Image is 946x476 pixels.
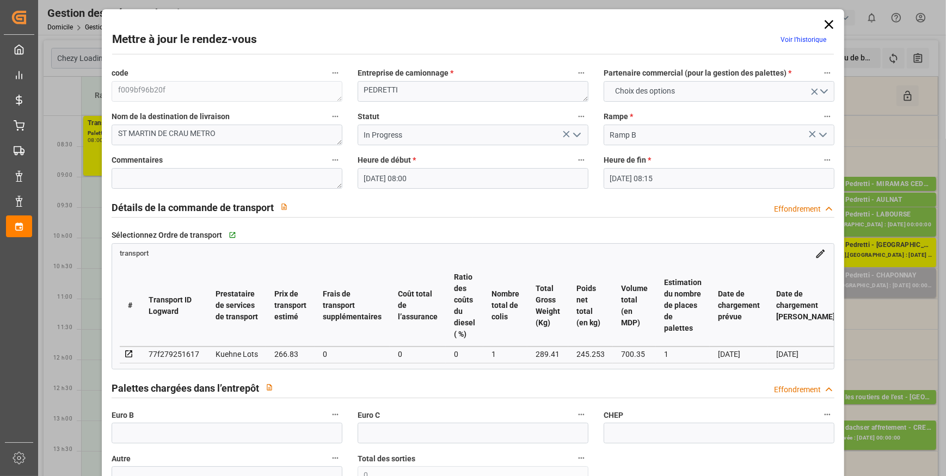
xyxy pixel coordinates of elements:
font: Euro C [358,411,380,419]
button: Ouvrir le menu [814,127,830,144]
th: Date de chargement [PERSON_NAME] [768,265,843,347]
font: code [112,69,128,77]
a: Voir l’historique [781,36,826,44]
button: Autre [328,451,342,465]
button: Total des sorties [574,451,588,465]
span: Choix des options [610,85,680,97]
font: Total des sorties [358,454,415,463]
textarea: PEDRETTI [358,81,588,102]
div: Kuehne Lots [216,348,258,361]
textarea: f009bf96b20f [112,81,342,102]
th: Coût total de l’assurance [390,265,446,347]
th: Estimation du nombre de places de palettes [656,265,710,347]
button: Rampe * [820,109,834,123]
div: 266.83 [274,348,306,361]
button: View description [274,196,294,217]
th: Total Gross Weight (Kg) [527,265,568,347]
input: JJ-MM-AAAA HH :MM [358,168,588,189]
span: Sélectionnez Ordre de transport [112,230,222,241]
input: JJ-MM-AAAA HH :MM [604,168,834,189]
input: Type à rechercher/sélectionner [604,125,834,145]
button: Commentaires [328,153,342,167]
button: Euro C [574,407,588,422]
button: View description [259,377,280,398]
button: Partenaire commercial (pour la gestion des palettes) * [820,66,834,80]
font: Nom de la destination de livraison [112,112,230,121]
th: # [120,265,140,347]
h2: Palettes chargées dans l’entrepôt [112,381,259,395]
button: Entreprise de camionnage * [574,66,588,80]
font: Entreprise de camionnage [358,69,449,77]
th: Prix de transport estimé [266,265,315,347]
button: Ouvrir le menu [568,127,584,144]
div: 0 [454,348,475,361]
div: 1 [664,348,702,361]
div: 0 [323,348,382,361]
button: Ouvrir le menu [604,81,834,102]
span: transport [120,250,149,258]
div: 700.35 [621,348,648,361]
div: 245.253 [576,348,605,361]
button: code [328,66,342,80]
font: Euro B [112,411,134,419]
textarea: ST MARTIN DE CRAU METRO [112,125,342,145]
th: Volume total (en MDP) [613,265,656,347]
div: 1 [492,348,519,361]
font: Heure de fin [604,156,646,164]
font: Rampe [604,112,628,121]
div: Effondrement [774,203,821,215]
div: [DATE] [718,348,760,361]
th: Ratio des coûts du diesel ( %) [446,265,483,347]
button: Nom de la destination de livraison [328,109,342,123]
font: Heure de début [358,156,411,164]
th: Prestataire de services de transport [207,265,266,347]
h2: Détails de la commande de transport [112,200,274,215]
font: Partenaire commercial (pour la gestion des palettes) [604,69,787,77]
button: CHEP [820,407,834,422]
div: Effondrement [774,384,821,395]
th: Poids net total (en kg) [568,265,613,347]
font: CHEP [604,411,623,419]
a: transport [120,249,149,257]
div: 77f279251617 [149,348,199,361]
button: Heure de début * [574,153,588,167]
h2: Mettre à jour le rendez-vous [112,31,257,48]
th: Date de chargement prévue [710,265,768,347]
font: Autre [112,454,131,463]
div: [DATE] [776,348,835,361]
button: Euro B [328,407,342,422]
div: 0 [398,348,438,361]
font: Commentaires [112,156,163,164]
th: Transport ID Logward [140,265,207,347]
th: Nombre total de colis [483,265,527,347]
div: 289.41 [536,348,560,361]
button: Statut [574,109,588,123]
input: Type à rechercher/sélectionner [358,125,588,145]
button: Heure de fin * [820,153,834,167]
th: Frais de transport supplémentaires [315,265,390,347]
font: Statut [358,112,379,121]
